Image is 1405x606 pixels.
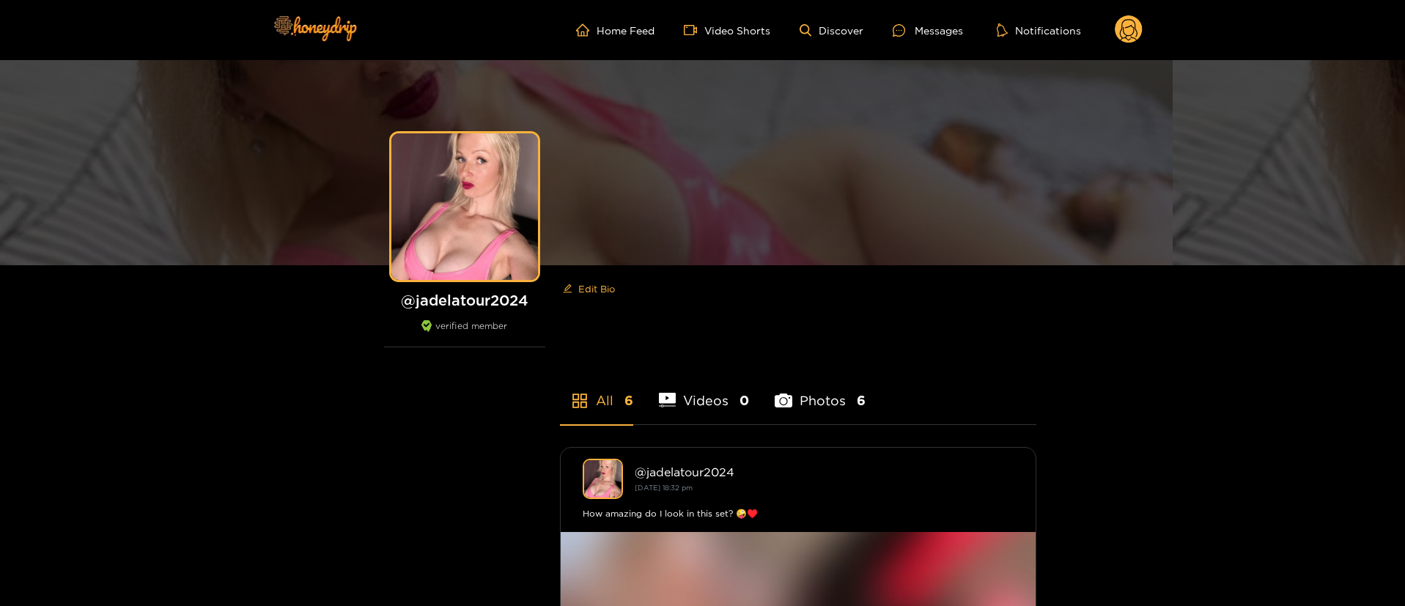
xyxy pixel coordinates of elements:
[563,284,572,295] span: edit
[578,281,615,296] span: Edit Bio
[560,358,633,424] li: All
[635,465,1014,478] div: @ jadelatour2024
[576,23,654,37] a: Home Feed
[740,391,749,410] span: 0
[800,24,863,37] a: Discover
[684,23,704,37] span: video-camera
[571,392,589,410] span: appstore
[583,506,1014,521] div: How amazing do I look in this set? 🤪♥️
[992,23,1085,37] button: Notifications
[624,391,633,410] span: 6
[684,23,770,37] a: Video Shorts
[893,22,963,39] div: Messages
[576,23,597,37] span: home
[857,391,866,410] span: 6
[635,484,693,492] small: [DATE] 18:32 pm
[775,358,866,424] li: Photos
[560,277,618,300] button: editEdit Bio
[583,459,623,499] img: jadelatour2024
[384,291,545,309] h1: @ jadelatour2024
[384,320,545,347] div: verified member
[659,358,750,424] li: Videos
